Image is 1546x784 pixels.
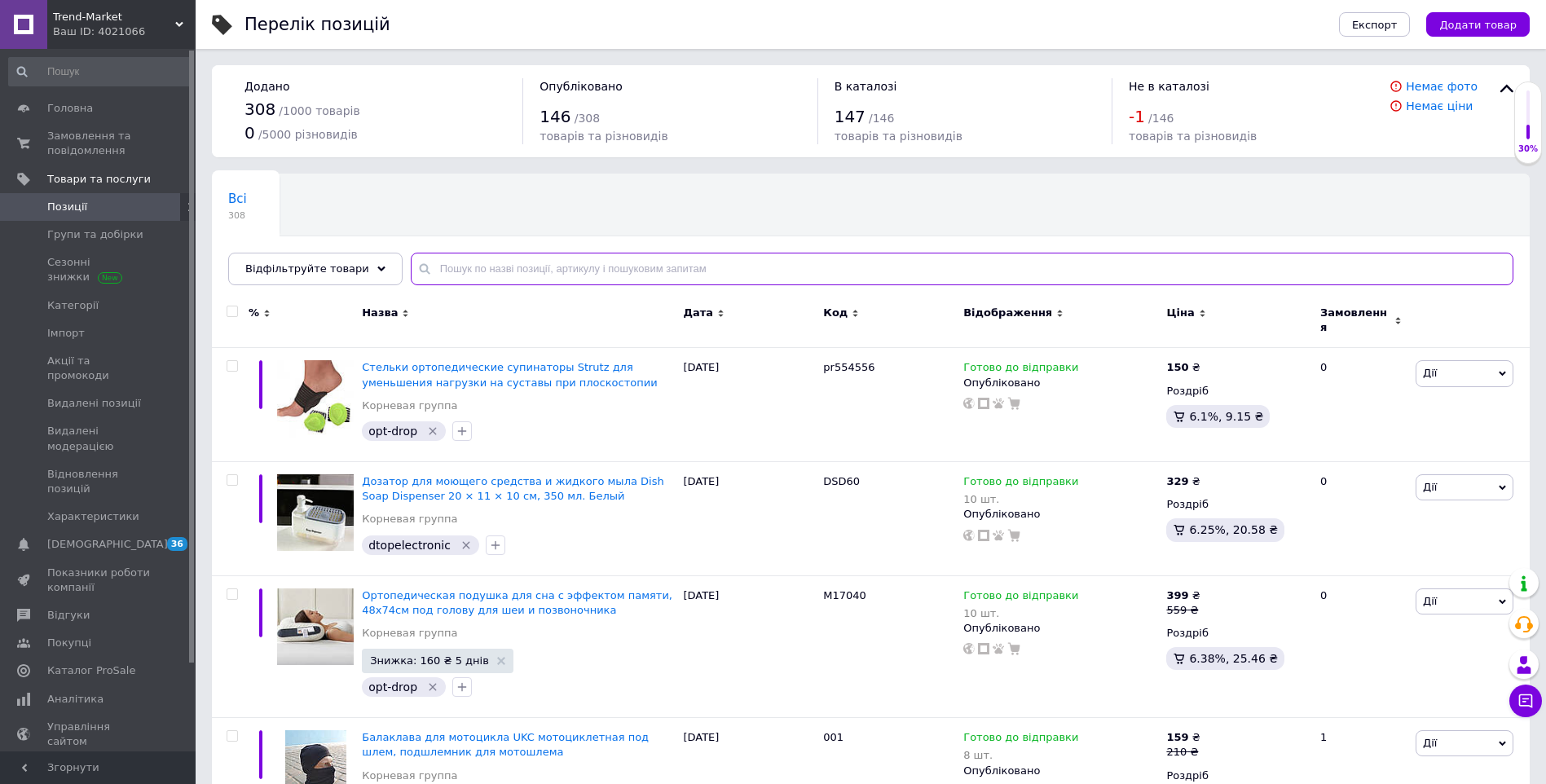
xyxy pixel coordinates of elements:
[249,306,259,320] span: %
[362,731,649,758] a: Балаклава для мотоцикла UKC мотоциклетная под шлем, подшлемник для мотошлема
[1406,99,1473,112] a: Немає ціни
[1166,589,1188,601] b: 399
[963,607,1078,619] div: 10 шт.
[245,262,369,275] span: Відфільтруйте товари
[368,539,451,552] span: dtopelectronic
[460,539,473,552] svg: Видалити мітку
[368,425,417,438] span: opt-drop
[362,399,457,413] a: Корневая группа
[963,376,1158,390] div: Опубліковано
[362,769,457,783] a: Корневая группа
[1310,348,1412,462] div: 0
[540,107,570,126] span: 146
[258,128,358,141] span: / 5000 різновидів
[540,130,667,143] span: товарів та різновидів
[244,16,390,33] div: Перелік позицій
[1166,497,1306,512] div: Роздріб
[963,361,1078,378] span: Готово до відправки
[1189,652,1278,665] span: 6.38%, 25.46 ₴
[1166,769,1306,783] div: Роздріб
[835,107,865,126] span: 147
[244,99,275,119] span: 308
[1166,306,1194,320] span: Ціна
[47,255,151,284] span: Сезонні знижки
[362,475,663,502] a: Дозатор для моющего средства и жидкого мыла Dish Soap Dispenser 20 × 11 × 10 см, 350 мл. Белый
[47,101,93,116] span: Головна
[1515,143,1541,155] div: 30%
[47,354,151,383] span: Акції та промокоди
[277,474,354,551] img: Дозатор для моющего средства и жидкого мыла Dish Soap Dispenser 20 × 11 × 10 см, 350 мл. Белый
[53,24,196,39] div: Ваш ID: 4021066
[1166,588,1200,603] div: ₴
[228,192,247,206] span: Всі
[1406,80,1478,93] a: Немає фото
[47,396,141,411] span: Видалені позиції
[1148,112,1174,125] span: / 146
[869,112,894,125] span: / 146
[1189,410,1263,423] span: 6.1%, 9.15 ₴
[47,424,151,453] span: Видалені модерацією
[1129,107,1145,126] span: -1
[362,361,657,388] a: Стельки ортопедические супинаторы Strutz для уменьшения нагрузки на суставы при плоскостопии
[1339,12,1411,37] button: Експорт
[426,425,439,438] svg: Видалити мітку
[244,80,289,93] span: Додано
[1320,306,1390,335] span: Замовлення
[279,104,359,117] span: / 1000 товарів
[1426,12,1530,37] button: Додати товар
[1166,361,1188,373] b: 150
[1352,19,1398,31] span: Експорт
[679,575,819,718] div: [DATE]
[47,720,151,749] span: Управління сайтом
[1439,19,1517,31] span: Додати товар
[1423,737,1437,749] span: Дії
[683,306,713,320] span: Дата
[1189,523,1278,536] span: 6.25%, 20.58 ₴
[53,10,175,24] span: Trend-Market
[679,461,819,575] div: [DATE]
[1166,360,1200,375] div: ₴
[47,636,91,650] span: Покупці
[679,348,819,462] div: [DATE]
[963,764,1158,778] div: Опубліковано
[823,475,860,487] span: DSD60
[963,749,1078,761] div: 8 шт.
[1423,367,1437,379] span: Дії
[963,589,1078,606] span: Готово до відправки
[47,566,151,595] span: Показники роботи компанії
[362,512,457,526] a: Корневая группа
[963,493,1078,505] div: 10 шт.
[823,306,848,320] span: Код
[835,80,897,93] span: В каталозі
[540,80,623,93] span: Опубліковано
[362,306,398,320] span: Назва
[228,209,247,222] span: 308
[362,589,672,616] a: Ортопедическая подушка для сна с эффектом памяти, 48х74см под голову для шеи и позвоночника
[368,680,417,694] span: opt-drop
[1509,685,1542,717] button: Чат з покупцем
[47,298,99,313] span: Категорії
[963,475,1078,492] span: Готово до відправки
[1310,575,1412,718] div: 0
[47,172,151,187] span: Товари та послуги
[963,507,1158,522] div: Опубліковано
[47,129,151,158] span: Замовлення та повідомлення
[47,537,168,552] span: [DEMOGRAPHIC_DATA]
[47,509,139,524] span: Характеристики
[411,253,1513,285] input: Пошук по назві позиції, артикулу і пошуковим запитам
[1166,730,1200,745] div: ₴
[362,626,457,641] a: Корневая группа
[277,588,354,665] img: Ортопедическая подушка для сна с эффектом памяти, 48х74см под голову для шеи и позвоночника
[963,306,1052,320] span: Відображення
[47,608,90,623] span: Відгуки
[835,130,962,143] span: товарів та різновидів
[823,589,866,601] span: M17040
[1129,130,1257,143] span: товарів та різновидів
[1129,80,1209,93] span: Не в каталозі
[963,621,1158,636] div: Опубліковано
[1166,475,1188,487] b: 329
[1310,461,1412,575] div: 0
